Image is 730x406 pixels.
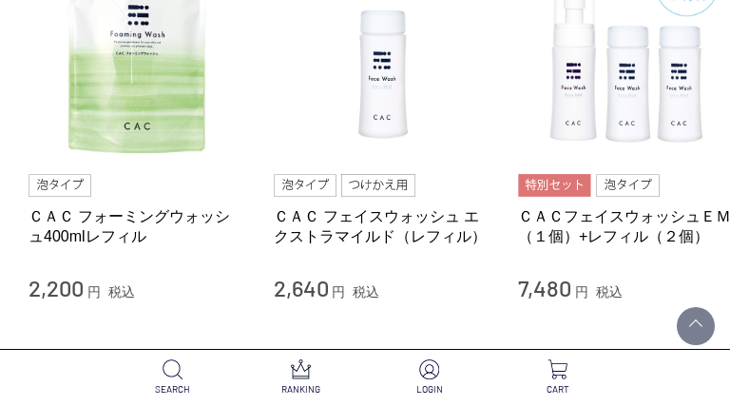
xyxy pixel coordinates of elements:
span: 7,480 [518,274,571,301]
span: 円 [332,284,345,300]
span: 税込 [353,284,379,300]
a: CART [493,359,622,396]
a: RANKING [237,359,365,396]
span: 円 [87,284,101,300]
img: つけかえ用 [341,174,415,197]
span: 2,640 [274,274,329,301]
a: ＣＡＣ フォーミングウォッシュ400mlレフィル [29,206,245,247]
span: 税込 [108,284,135,300]
span: 税込 [596,284,623,300]
img: 泡タイプ [596,174,659,197]
span: 円 [575,284,588,300]
p: SEARCH [108,382,237,396]
p: LOGIN [365,382,493,396]
img: 特別セット [518,174,591,197]
a: ＣＡＣ フェイスウォッシュ エクストラマイルド（レフィル） [274,206,490,247]
img: 泡タイプ [274,174,336,197]
span: 2,200 [29,274,84,301]
p: RANKING [237,382,365,396]
a: LOGIN [365,359,493,396]
p: CART [493,382,622,396]
a: SEARCH [108,359,237,396]
img: 泡タイプ [29,174,91,197]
